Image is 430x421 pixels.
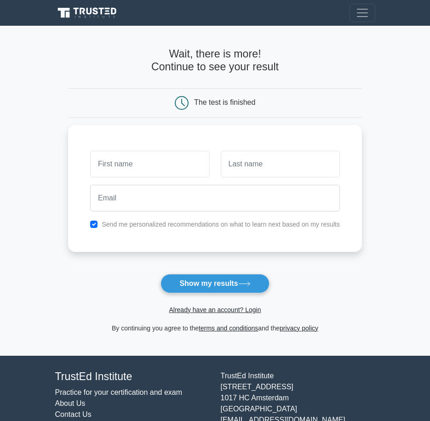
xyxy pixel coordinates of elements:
[55,399,86,407] a: About Us
[63,323,367,334] div: By continuing you agree to the and the
[68,48,362,74] h4: Wait, there is more! Continue to see your result
[90,151,209,177] input: First name
[102,221,340,228] label: Send me personalized recommendations on what to learn next based on my results
[55,388,183,396] a: Practice for your certification and exam
[350,4,375,22] button: Toggle navigation
[221,151,340,177] input: Last name
[55,370,210,383] h4: TrustEd Institute
[199,324,258,332] a: terms and conditions
[90,185,340,211] input: Email
[280,324,318,332] a: privacy policy
[169,306,261,313] a: Already have an account? Login
[161,274,269,293] button: Show my results
[194,98,255,106] div: The test is finished
[55,410,92,418] a: Contact Us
